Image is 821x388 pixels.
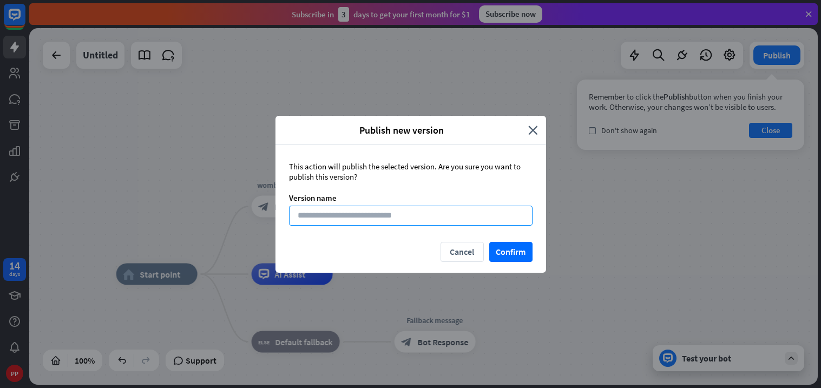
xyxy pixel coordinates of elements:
button: Cancel [441,242,484,262]
i: close [528,124,538,136]
span: Publish new version [284,124,520,136]
div: Version name [289,193,533,203]
button: Confirm [489,242,533,262]
div: This action will publish the selected version. Are you sure you want to publish this version? [289,161,533,182]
